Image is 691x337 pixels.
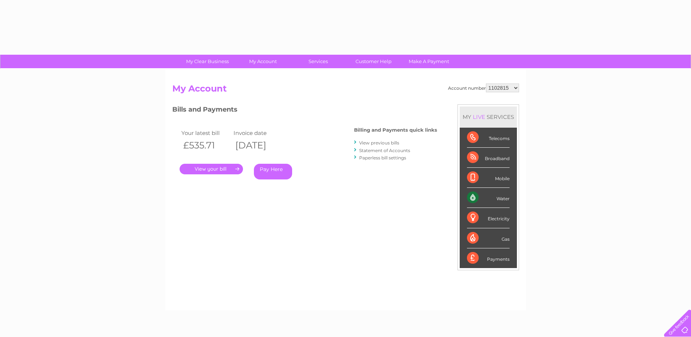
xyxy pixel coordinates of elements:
[359,140,399,146] a: View previous bills
[343,55,404,68] a: Customer Help
[467,188,510,208] div: Water
[172,104,437,117] h3: Bills and Payments
[359,148,410,153] a: Statement of Accounts
[172,84,519,97] h2: My Account
[177,55,237,68] a: My Clear Business
[233,55,293,68] a: My Account
[354,127,437,133] h4: Billing and Payments quick links
[448,84,519,92] div: Account number
[288,55,348,68] a: Services
[180,138,232,153] th: £535.71
[467,248,510,268] div: Payments
[467,148,510,168] div: Broadband
[180,164,243,174] a: .
[254,164,292,179] a: Pay Here
[232,138,284,153] th: [DATE]
[180,128,232,138] td: Your latest bill
[232,128,284,138] td: Invoice date
[460,106,517,127] div: MY SERVICES
[467,208,510,228] div: Electricity
[471,113,487,120] div: LIVE
[467,228,510,248] div: Gas
[359,155,406,160] a: Paperless bill settings
[467,168,510,188] div: Mobile
[399,55,459,68] a: Make A Payment
[467,128,510,148] div: Telecoms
